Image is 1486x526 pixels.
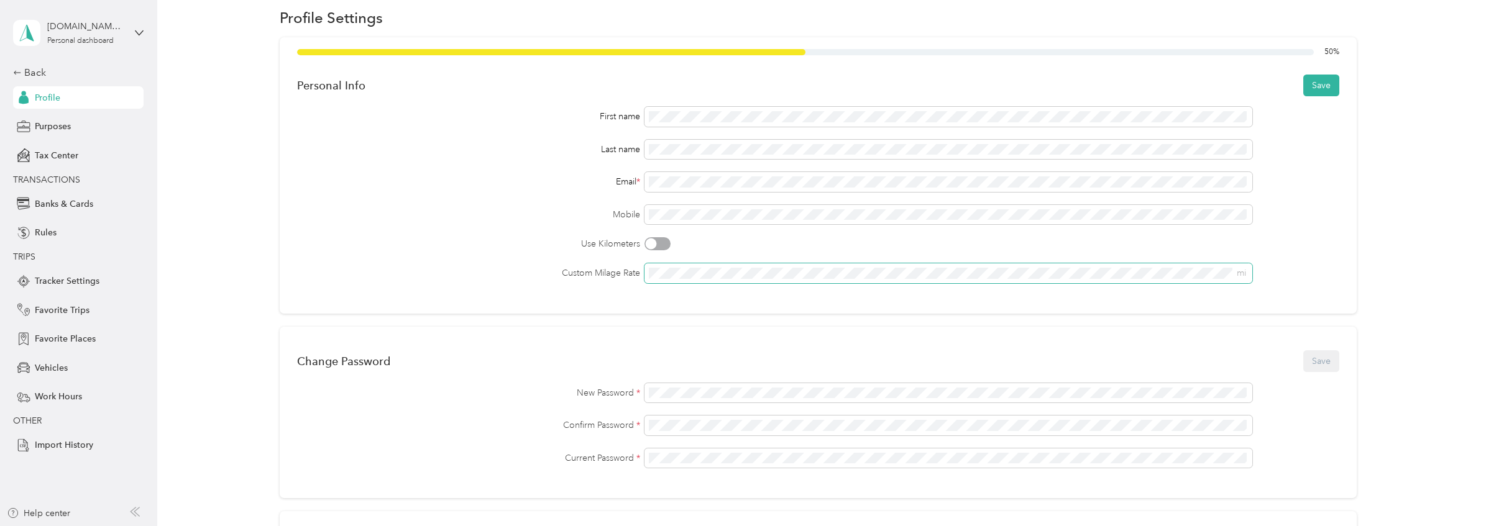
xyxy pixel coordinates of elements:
div: Personal dashboard [47,37,114,45]
div: Change Password [297,355,390,368]
span: Purposes [35,120,71,133]
div: [DOMAIN_NAME][EMAIL_ADDRESS][DOMAIN_NAME] [47,20,125,33]
iframe: Everlance-gr Chat Button Frame [1416,456,1486,526]
label: New Password [297,386,640,399]
h1: Profile Settings [280,11,383,24]
span: Vehicles [35,361,68,374]
button: Save [1303,75,1339,96]
span: Banks & Cards [35,197,93,211]
div: Personal Info [297,79,365,92]
span: OTHER [13,415,42,426]
span: Rules [35,226,57,239]
span: Import History [35,438,93,451]
span: Tracker Settings [35,274,99,288]
span: mi [1237,268,1246,278]
div: Last name [297,143,640,156]
span: Favorite Places [35,332,96,345]
label: Use Kilometers [297,237,640,250]
span: TRANSACTIONS [13,175,80,185]
label: Mobile [297,208,640,221]
span: Work Hours [35,390,82,403]
span: Favorite Trips [35,304,89,317]
label: Confirm Password [297,419,640,432]
span: Tax Center [35,149,78,162]
span: Profile [35,91,60,104]
span: TRIPS [13,252,35,262]
button: Help center [7,507,70,520]
div: First name [297,110,640,123]
div: Email [297,175,640,188]
span: 50 % [1324,47,1339,58]
label: Custom Milage Rate [297,266,640,279]
div: Back [13,65,137,80]
label: Current Password [297,451,640,465]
